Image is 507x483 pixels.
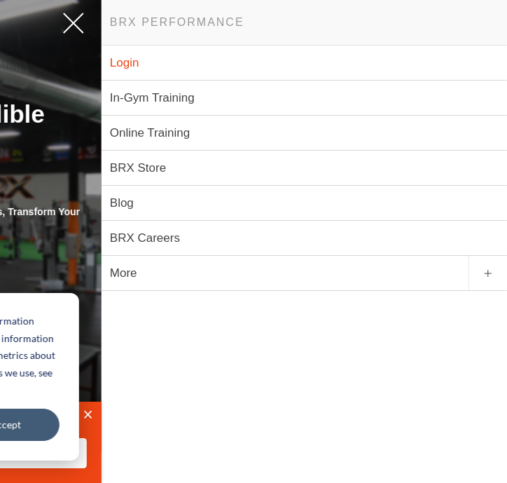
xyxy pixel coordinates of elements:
a: Online Training [102,116,507,151]
a: More [102,256,507,291]
a: Login [102,46,507,81]
a: BRX Store [102,151,507,186]
a: In-Gym Training [102,81,507,116]
button: Close [74,402,102,430]
a: BRX Careers [102,221,507,256]
div: Navigation Menu [102,46,507,291]
a: Blog [102,186,507,221]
